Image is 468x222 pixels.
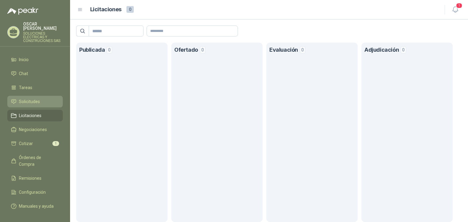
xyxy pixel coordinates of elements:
[19,203,54,210] span: Manuales y ayuda
[7,124,63,135] a: Negociaciones
[107,46,112,54] span: 0
[19,56,29,63] span: Inicio
[19,154,57,168] span: Órdenes de Compra
[7,54,63,65] a: Inicio
[19,98,40,105] span: Solicitudes
[126,6,134,13] span: 0
[19,84,32,91] span: Tareas
[7,200,63,212] a: Manuales y ayuda
[7,172,63,184] a: Remisiones
[23,32,63,43] p: SOLUCIONES ELECTRICAS Y CONSTRUCIONES SAS
[90,5,122,14] h1: Licitaciones
[19,70,28,77] span: Chat
[7,7,38,15] img: Logo peakr
[23,22,63,30] p: OSCAR [PERSON_NAME]
[7,186,63,198] a: Configuración
[7,152,63,170] a: Órdenes de Compra
[364,46,399,54] h1: Adjudicación
[7,68,63,79] a: Chat
[19,140,33,147] span: Cotizar
[19,112,41,119] span: Licitaciones
[7,82,63,93] a: Tareas
[200,46,205,54] span: 0
[174,46,198,54] h1: Ofertado
[7,138,63,149] a: Cotizar1
[456,3,463,9] span: 1
[19,126,47,133] span: Negociaciones
[7,96,63,107] a: Solicitudes
[300,46,305,54] span: 0
[450,4,461,15] button: 1
[79,46,105,54] h1: Publicada
[401,46,406,54] span: 0
[269,46,298,54] h1: Evaluación
[52,141,59,146] span: 1
[19,175,41,182] span: Remisiones
[7,110,63,121] a: Licitaciones
[19,189,46,196] span: Configuración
